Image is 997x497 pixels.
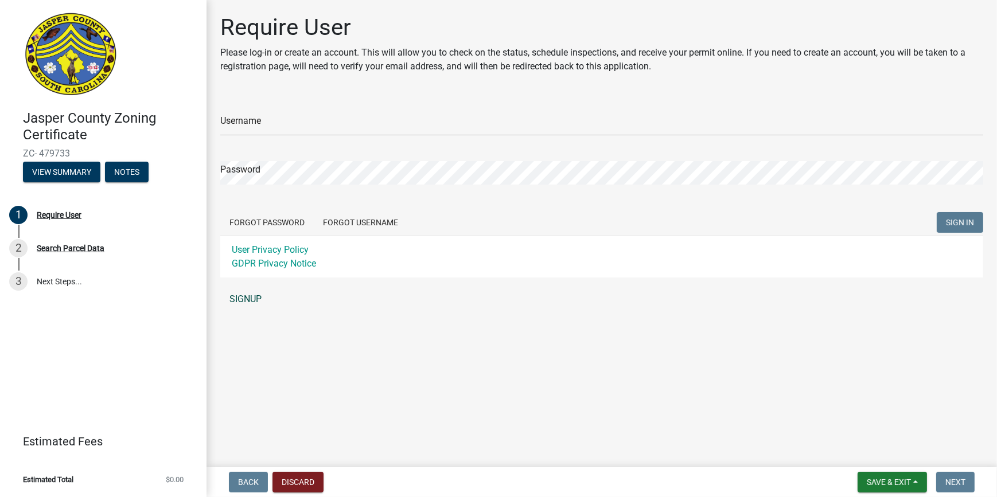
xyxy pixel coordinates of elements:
span: SIGN IN [946,217,974,226]
button: Forgot Username [314,212,407,233]
span: $0.00 [166,476,184,483]
button: SIGN IN [937,212,983,233]
button: Discard [272,472,324,492]
a: User Privacy Policy [232,244,309,255]
div: 3 [9,272,28,291]
span: Next [945,478,965,487]
h1: Require User [220,14,983,41]
button: View Summary [23,162,100,182]
span: Back [238,478,259,487]
span: ZC- 479733 [23,148,184,159]
button: Save & Exit [858,472,927,492]
h4: Jasper County Zoning Certificate [23,110,197,143]
button: Notes [105,162,149,182]
a: Estimated Fees [9,430,188,453]
div: Require User [37,211,81,219]
div: 1 [9,206,28,224]
img: Jasper County, South Carolina [23,12,119,98]
div: 2 [9,239,28,257]
p: Please log-in or create an account. This will allow you to check on the status, schedule inspecti... [220,46,983,73]
button: Next [936,472,975,492]
span: Estimated Total [23,476,73,483]
a: GDPR Privacy Notice [232,258,316,269]
button: Forgot Password [220,212,314,233]
span: Save & Exit [867,478,911,487]
button: Back [229,472,268,492]
div: Search Parcel Data [37,244,104,252]
wm-modal-confirm: Summary [23,168,100,177]
a: SIGNUP [220,288,983,311]
wm-modal-confirm: Notes [105,168,149,177]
